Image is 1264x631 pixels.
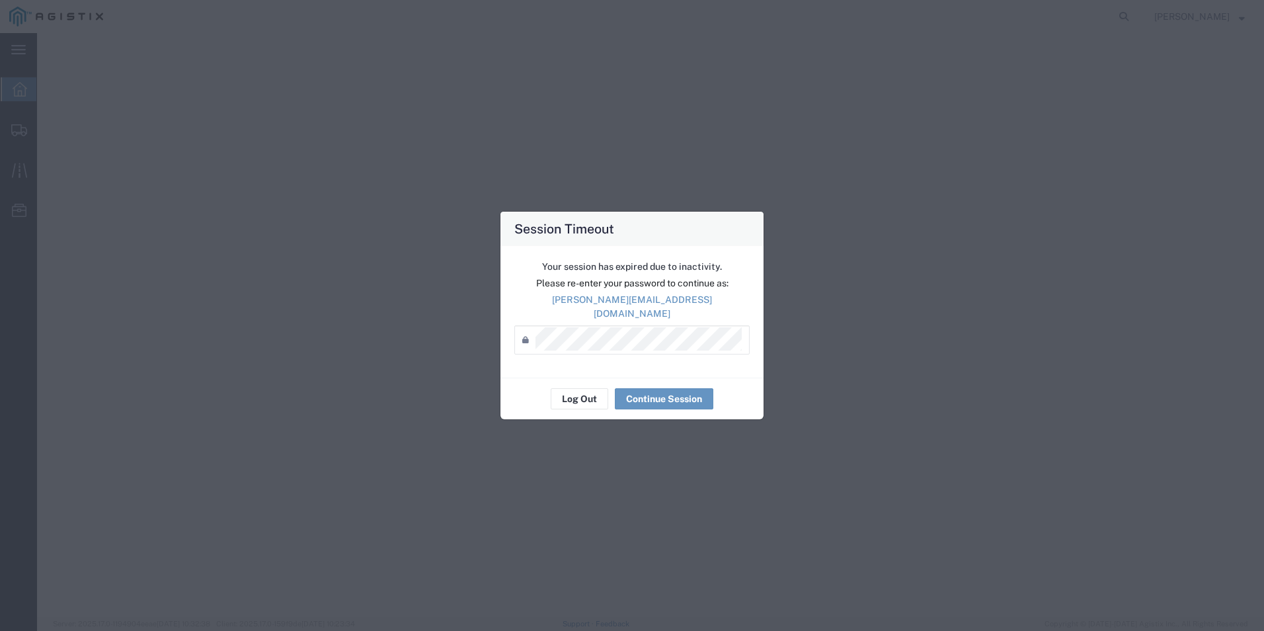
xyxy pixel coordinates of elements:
p: Your session has expired due to inactivity. [514,260,750,274]
h4: Session Timeout [514,219,614,238]
p: [PERSON_NAME][EMAIL_ADDRESS][DOMAIN_NAME] [514,293,750,321]
p: Please re-enter your password to continue as: [514,276,750,290]
button: Log Out [551,388,608,409]
button: Continue Session [615,388,713,409]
